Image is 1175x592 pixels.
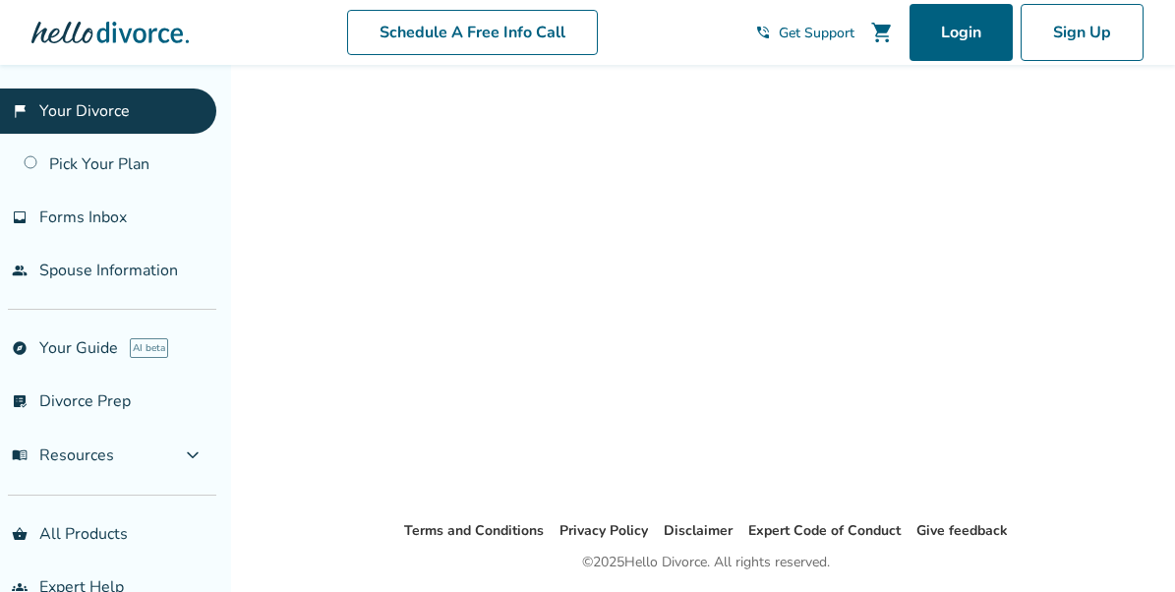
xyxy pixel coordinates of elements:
span: shopping_cart [870,21,894,44]
span: menu_book [12,447,28,463]
a: Terms and Conditions [404,521,544,540]
a: Schedule A Free Info Call [347,10,598,55]
span: Forms Inbox [39,207,127,228]
li: Give feedback [916,519,1008,543]
span: Resources [12,444,114,466]
div: © 2025 Hello Divorce. All rights reserved. [582,551,830,574]
span: people [12,263,28,278]
span: Get Support [779,24,854,42]
a: phone_in_talkGet Support [755,24,854,42]
a: Privacy Policy [559,521,648,540]
a: Sign Up [1021,4,1144,61]
span: list_alt_check [12,393,28,409]
span: inbox [12,209,28,225]
span: flag_2 [12,103,28,119]
li: Disclaimer [664,519,733,543]
span: explore [12,340,28,356]
span: AI beta [130,338,168,358]
span: shopping_basket [12,526,28,542]
a: Expert Code of Conduct [748,521,901,540]
span: phone_in_talk [755,25,771,40]
a: Login [910,4,1013,61]
span: expand_more [181,444,205,467]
